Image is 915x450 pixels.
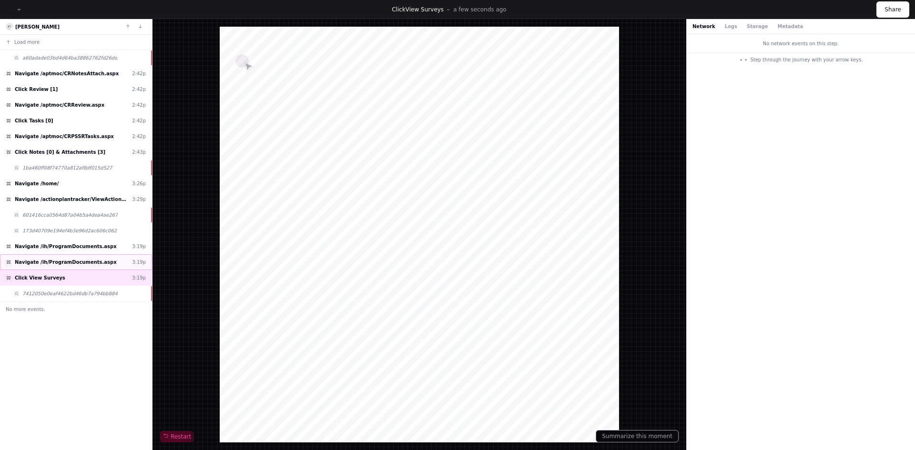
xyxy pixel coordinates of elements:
[406,6,444,13] span: View Surveys
[692,23,715,30] button: Network
[132,180,146,187] div: 3:26p
[876,1,909,18] button: Share
[132,117,146,124] div: 2:42p
[750,56,863,63] span: Step through the journey with your arrow keys.
[22,211,118,219] span: 601416cca0564d87a04b5a4dea4ae267
[15,70,119,77] span: Navigate /aptmoc/CRNotesAttach.aspx
[6,306,45,313] span: No more events.
[160,431,194,442] button: Restart
[22,227,117,234] span: 173d40709e194ef4b3e96d2ac606c062
[132,196,146,203] div: 3:29p
[15,243,117,250] span: Navigate /ih/ProgramDocuments.aspx
[14,39,40,46] span: Load more
[15,86,58,93] span: Click Review [1]
[15,24,60,30] a: [PERSON_NAME]
[15,259,117,266] span: Navigate /ih/ProgramDocuments.aspx
[596,430,679,442] button: Summarize this moment
[163,433,191,440] span: Restart
[15,149,105,156] span: Click Notes [0] & Attachments [3]
[15,274,65,281] span: Click View Surveys
[132,149,146,156] div: 2:43p
[132,274,146,281] div: 3:19p
[22,164,112,171] span: 1ba460ff08f74770a812af8df015d527
[132,243,146,250] div: 3:19p
[22,54,117,61] span: a60adade03bd4d64ba38862762fd26dd
[687,34,915,53] div: No network events on this step.
[132,86,146,93] div: 2:42p
[132,259,146,266] div: 3:19p
[15,101,104,109] span: Navigate /aptmoc/CRReview.aspx
[132,133,146,140] div: 2:42p
[747,23,768,30] button: Storage
[725,23,737,30] button: Logs
[15,180,59,187] span: Navigate /home/
[132,101,146,109] div: 2:42p
[392,6,406,13] span: Click
[15,196,128,203] span: Navigate /actionplantracker/ViewActionPlan.aspx
[132,70,146,77] div: 2:42p
[453,6,507,13] p: a few seconds ago
[777,23,803,30] button: Metadata
[7,24,13,30] img: 10.svg
[22,290,118,297] span: 7412050e0eaf4622bd46db7a794bb884
[15,133,114,140] span: Navigate /aptmoc/CRPSSRTasks.aspx
[15,117,53,124] span: Click Tasks [0]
